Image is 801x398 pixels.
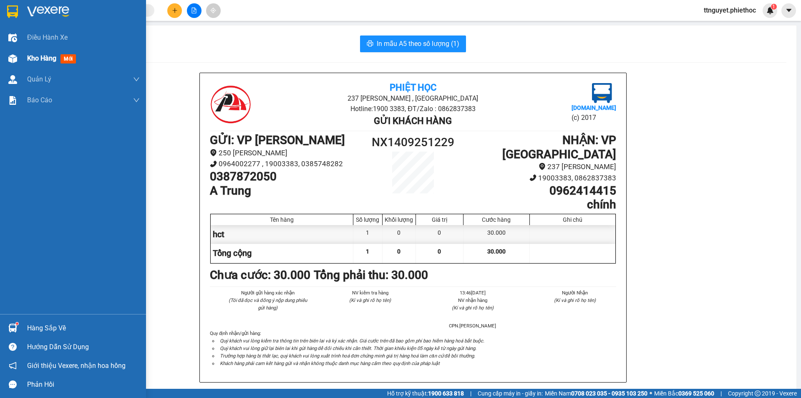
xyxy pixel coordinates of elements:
[545,389,647,398] span: Miền Nam
[362,133,464,152] h1: NX1409251229
[353,225,383,244] div: 1
[172,8,178,13] span: plus
[227,289,309,297] li: Người gửi hàng xác nhận
[210,268,310,282] b: Chưa cước : 30.000
[27,32,68,43] span: Điều hành xe
[8,54,17,63] img: warehouse-icon
[27,360,126,371] span: Giới thiệu Vexere, nhận hoa hồng
[7,5,18,18] img: logo-vxr
[464,161,616,172] li: 237 [PERSON_NAME]
[27,74,51,84] span: Quản Lý
[431,289,514,297] li: 13:46[DATE]
[277,104,548,114] li: Hotline: 1900 3383, ĐT/Zalo : 0862837383
[654,389,714,398] span: Miền Bắc
[9,380,17,388] span: message
[383,225,416,244] div: 0
[229,297,307,311] i: (Tôi đã đọc và đồng ý nộp dung phiếu gửi hàng)
[697,5,763,15] span: ttnguyet.phiethoc
[650,392,652,395] span: ⚪️
[210,83,252,125] img: logo.jpg
[133,76,140,83] span: down
[210,160,217,167] span: phone
[277,93,548,104] li: 237 [PERSON_NAME] , [GEOGRAPHIC_DATA]
[210,133,345,147] b: GỬI : VP [PERSON_NAME]
[8,33,17,42] img: warehouse-icon
[27,341,140,353] div: Hướng dẫn sử dụng
[355,216,380,223] div: Số lượng
[206,3,221,18] button: aim
[16,322,18,325] sup: 1
[220,360,440,366] i: Khách hàng phải cam kết hàng gửi và nhận không thuộc danh mục hàng cấm theo quy định của pháp luật
[210,184,362,198] h1: A Trung
[572,104,616,111] b: [DOMAIN_NAME]
[755,390,761,396] span: copyright
[167,3,182,18] button: plus
[60,54,76,63] span: mới
[27,322,140,335] div: Hàng sắp về
[8,75,17,84] img: warehouse-icon
[210,170,362,184] h1: 0387872050
[438,248,441,255] span: 0
[27,54,56,62] span: Kho hàng
[366,248,369,255] span: 1
[210,147,362,159] li: 250 [PERSON_NAME]
[360,35,466,52] button: printerIn mẫu A5 theo số lượng (1)
[452,305,494,311] i: (Kí và ghi rõ họ tên)
[431,297,514,304] li: NV nhận hàng
[210,8,216,13] span: aim
[387,389,464,398] span: Hỗ trợ kỹ thuật:
[211,225,353,244] div: hct
[466,216,527,223] div: Cước hàng
[210,158,362,170] li: 0964002277 , 19003383, 0385748282
[464,172,616,184] li: 19003383, 0862837383
[487,248,506,255] span: 30.000
[374,116,452,126] b: Gửi khách hàng
[418,216,461,223] div: Giá trị
[571,390,647,397] strong: 0708 023 035 - 0935 103 250
[678,390,714,397] strong: 0369 525 060
[416,225,463,244] div: 0
[463,225,530,244] div: 30.000
[532,216,613,223] div: Ghi chú
[529,174,537,181] span: phone
[771,4,777,10] sup: 1
[385,216,413,223] div: Khối lượng
[772,4,775,10] span: 1
[470,389,471,398] span: |
[781,3,796,18] button: caret-down
[502,133,616,161] b: NHẬN : VP [GEOGRAPHIC_DATA]
[534,289,617,297] li: Người Nhận
[9,343,17,351] span: question-circle
[478,389,543,398] span: Cung cấp máy in - giấy in:
[314,268,428,282] b: Tổng phải thu: 30.000
[187,3,202,18] button: file-add
[133,97,140,104] span: down
[191,8,197,13] span: file-add
[785,7,793,14] span: caret-down
[210,149,217,156] span: environment
[220,345,476,351] i: Quý khách vui lòng giữ lại biên lai khi gửi hàng để đối chiếu khi cần thiết. Thời gian khiếu kiện...
[367,40,373,48] span: printer
[8,96,17,105] img: solution-icon
[766,7,774,14] img: icon-new-feature
[431,322,514,330] li: CPN.[PERSON_NAME]
[464,184,616,198] h1: 0962414415
[464,198,616,212] h1: chính
[720,389,722,398] span: |
[539,163,546,170] span: environment
[592,83,612,103] img: logo.jpg
[572,112,616,123] li: (c) 2017
[329,289,412,297] li: NV kiểm tra hàng
[349,297,391,303] i: (Kí và ghi rõ họ tên)
[428,390,464,397] strong: 1900 633 818
[220,338,484,344] i: Quý khách vui lòng kiểm tra thông tin trên biên lai và ký xác nhận. Giá cước trên đã bao gồm phí ...
[554,297,596,303] i: (Kí và ghi rõ họ tên)
[9,362,17,370] span: notification
[220,353,475,359] i: Trường hợp hàng bị thất lạc, quý khách vui lòng xuất trình hoá đơn chứng minh giá trị hàng hoá là...
[8,324,17,332] img: warehouse-icon
[213,216,351,223] div: Tên hàng
[390,82,436,93] b: Phiệt Học
[27,95,52,105] span: Báo cáo
[377,38,459,49] span: In mẫu A5 theo số lượng (1)
[397,248,400,255] span: 0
